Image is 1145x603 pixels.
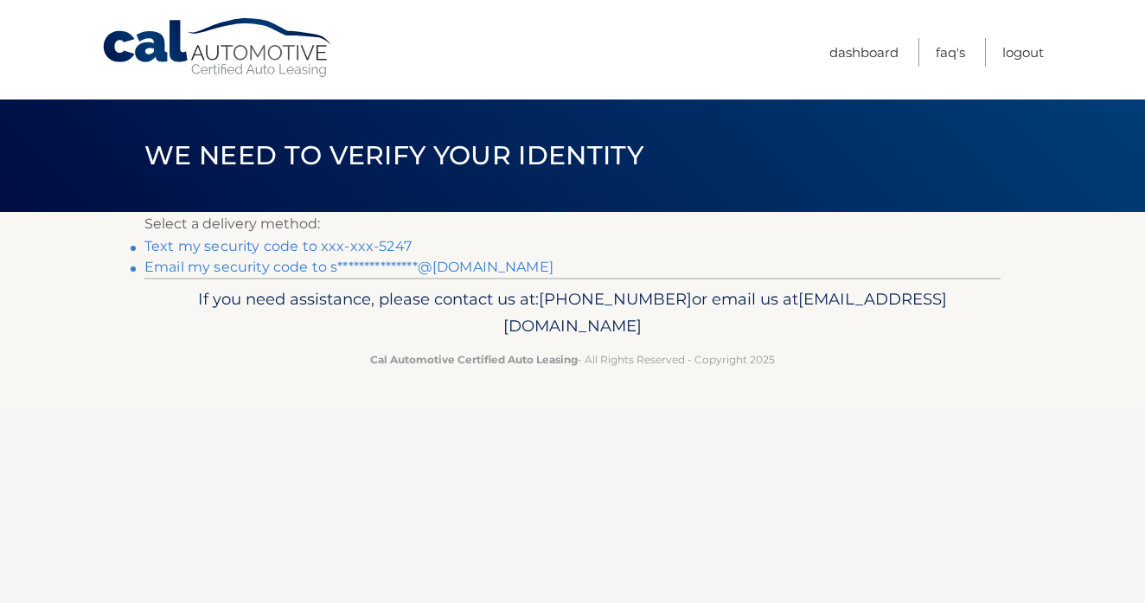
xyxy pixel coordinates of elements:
p: If you need assistance, please contact us at: or email us at [156,285,989,341]
a: Text my security code to xxx-xxx-5247 [144,238,412,254]
span: [PHONE_NUMBER] [539,289,692,309]
a: Dashboard [829,38,899,67]
a: Logout [1002,38,1044,67]
a: FAQ's [936,38,965,67]
span: We need to verify your identity [144,139,643,171]
p: - All Rights Reserved - Copyright 2025 [156,350,989,369]
a: Cal Automotive [101,17,335,79]
p: Select a delivery method: [144,212,1001,236]
strong: Cal Automotive Certified Auto Leasing [370,353,578,366]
